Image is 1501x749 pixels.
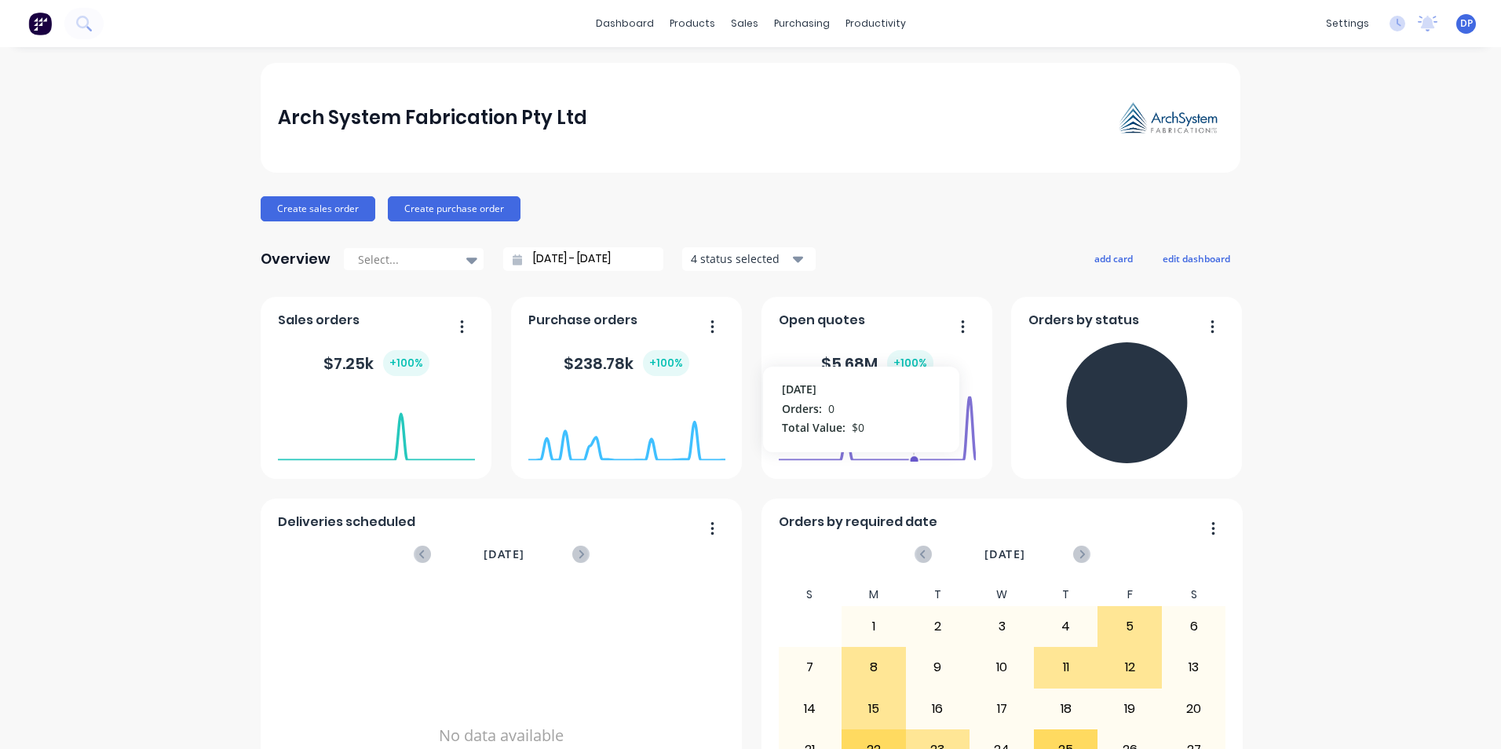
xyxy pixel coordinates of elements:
div: 18 [1035,689,1097,729]
img: Factory [28,12,52,35]
div: 5 [1098,607,1161,646]
div: 7 [779,648,842,687]
span: [DATE] [484,546,524,563]
div: T [1034,583,1098,606]
button: add card [1084,248,1143,269]
span: Purchase orders [528,311,637,330]
div: 9 [907,648,970,687]
div: $ 238.78k [564,350,689,376]
div: $ 7.25k [323,350,429,376]
div: 4 status selected [691,250,790,267]
div: purchasing [766,12,838,35]
div: 11 [1035,648,1097,687]
img: Arch System Fabrication Pty Ltd [1113,97,1223,139]
div: 20 [1163,689,1225,729]
div: 2 [907,607,970,646]
div: Overview [261,243,331,275]
div: M [842,583,906,606]
div: 4 [1035,607,1097,646]
button: 4 status selected [682,247,816,271]
div: 12 [1098,648,1161,687]
div: 13 [1163,648,1225,687]
div: products [662,12,723,35]
span: Open quotes [779,311,865,330]
div: 15 [842,689,905,729]
div: F [1097,583,1162,606]
div: sales [723,12,766,35]
div: productivity [838,12,914,35]
span: Sales orders [278,311,360,330]
div: 6 [1163,607,1225,646]
div: 16 [907,689,970,729]
div: settings [1318,12,1377,35]
div: S [778,583,842,606]
div: T [906,583,970,606]
button: edit dashboard [1152,248,1240,269]
div: 8 [842,648,905,687]
span: DP [1460,16,1473,31]
span: Deliveries scheduled [278,513,415,532]
div: 14 [779,689,842,729]
div: + 100 % [887,350,933,376]
div: Arch System Fabrication Pty Ltd [278,102,587,133]
div: 17 [970,689,1033,729]
button: Create sales order [261,196,375,221]
div: W [970,583,1034,606]
a: dashboard [588,12,662,35]
div: 1 [842,607,905,646]
div: 10 [970,648,1033,687]
span: [DATE] [984,546,1025,563]
div: + 100 % [643,350,689,376]
span: Orders by status [1028,311,1139,330]
div: S [1162,583,1226,606]
div: 19 [1098,689,1161,729]
button: Create purchase order [388,196,520,221]
div: 3 [970,607,1033,646]
div: $ 5.68M [821,350,933,376]
div: + 100 % [383,350,429,376]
